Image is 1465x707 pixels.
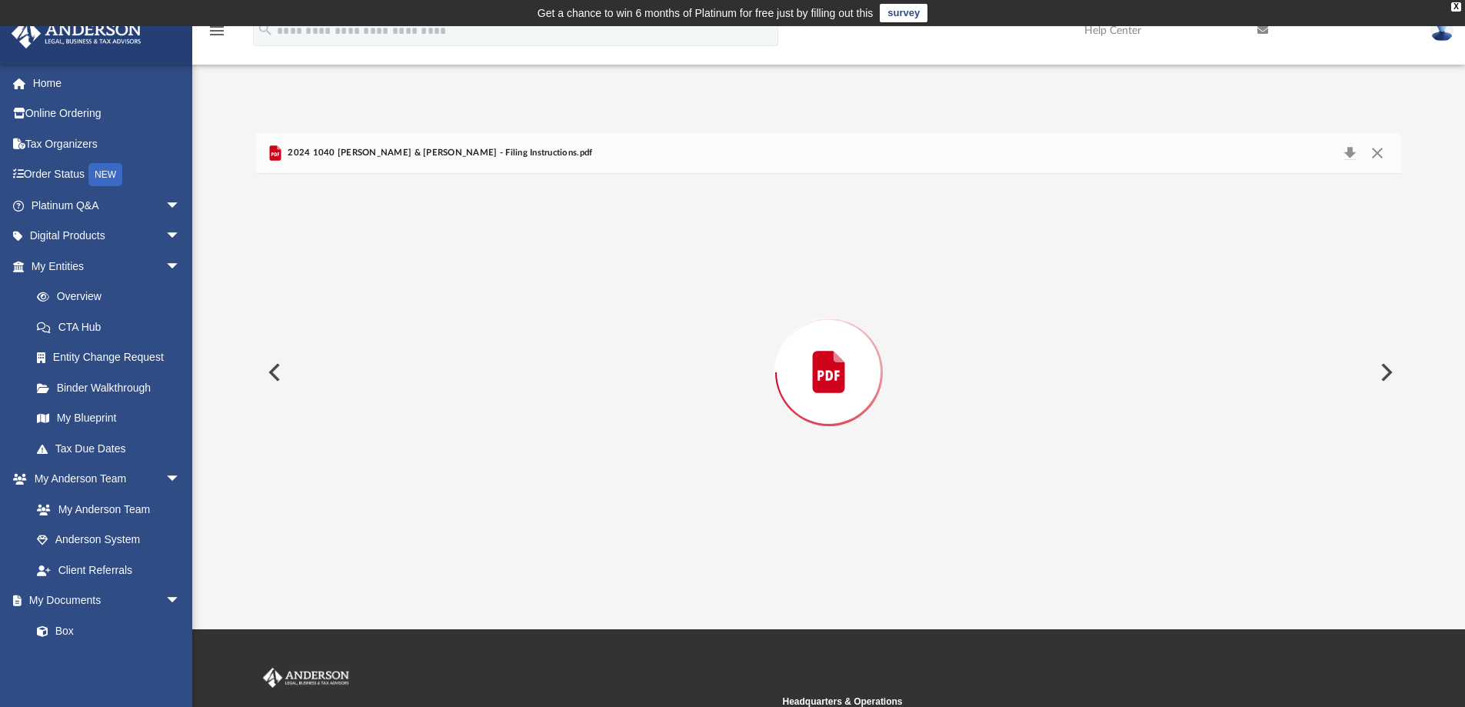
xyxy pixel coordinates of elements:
img: User Pic [1430,19,1453,42]
i: menu [208,22,226,40]
button: Next File [1368,351,1402,394]
div: Get a chance to win 6 months of Platinum for free just by filling out this [538,4,874,22]
a: CTA Hub [22,312,204,342]
span: arrow_drop_down [165,251,196,282]
a: Overview [22,282,204,312]
a: Client Referrals [22,555,196,585]
a: My Anderson Team [22,494,188,525]
a: Order StatusNEW [11,159,204,191]
a: My Blueprint [22,403,196,434]
a: My Entitiesarrow_drop_down [11,251,204,282]
a: Binder Walkthrough [22,372,204,403]
span: arrow_drop_down [165,464,196,495]
a: Anderson System [22,525,196,555]
div: Preview [256,133,1402,571]
a: Platinum Q&Aarrow_drop_down [11,190,204,221]
a: My Documentsarrow_drop_down [11,585,196,616]
a: menu [208,29,226,40]
a: Online Ordering [11,98,204,129]
div: NEW [88,163,122,186]
a: Home [11,68,204,98]
span: arrow_drop_down [165,221,196,252]
a: Entity Change Request [22,342,204,373]
a: Box [22,615,188,646]
span: arrow_drop_down [165,190,196,222]
img: Anderson Advisors Platinum Portal [7,18,146,48]
button: Previous File [256,351,290,394]
i: search [257,21,274,38]
span: arrow_drop_down [165,585,196,617]
a: Digital Productsarrow_drop_down [11,221,204,252]
div: close [1451,2,1461,12]
a: survey [880,4,927,22]
a: Tax Organizers [11,128,204,159]
img: Anderson Advisors Platinum Portal [260,668,352,688]
span: 2024 1040 [PERSON_NAME] & [PERSON_NAME] - Filing Instructions.pdf [285,146,592,160]
button: Close [1363,142,1391,164]
a: Tax Due Dates [22,433,204,464]
button: Download [1336,142,1363,164]
a: My Anderson Teamarrow_drop_down [11,464,196,495]
a: Meeting Minutes [22,646,196,677]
